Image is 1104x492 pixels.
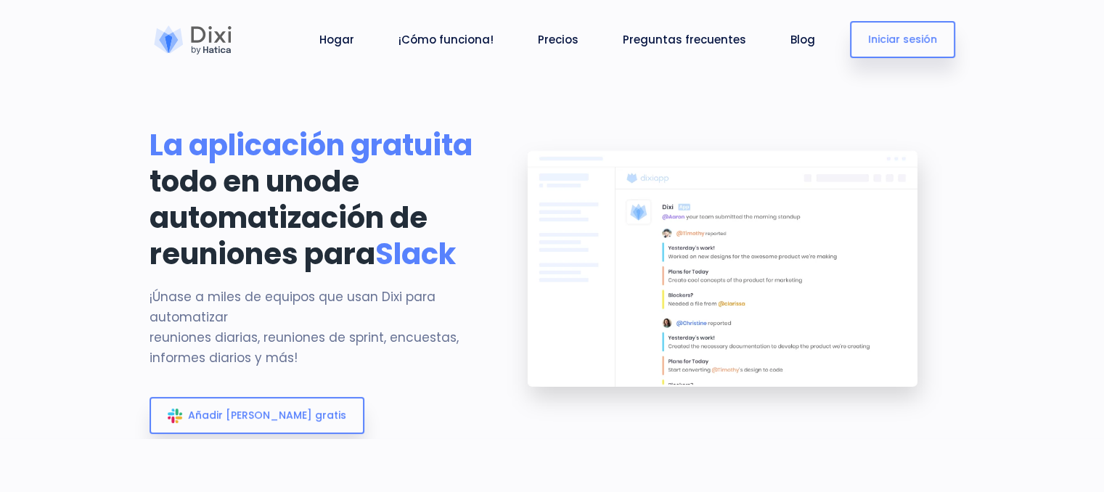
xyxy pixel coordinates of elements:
[319,32,354,47] font: Hogar
[790,32,815,47] font: Blog
[150,161,322,202] font: todo en uno
[150,397,364,434] a: Añadir [PERSON_NAME] gratis
[785,31,821,48] a: Blog
[375,234,456,274] font: Slack
[150,288,436,326] font: ¡Únase a miles de equipos que usan Dixi para automatizar
[314,31,360,48] a: Hogar
[868,32,937,46] font: Iniciar sesión
[393,31,499,48] a: ¡Cómo funciona!
[398,32,494,47] font: ¡Cómo funciona!
[538,32,578,47] font: Precios
[532,31,584,48] a: Precios
[188,408,346,422] font: Añadir [PERSON_NAME] gratis
[617,31,752,48] a: Preguntas frecuentes
[623,32,746,47] font: Preguntas frecuentes
[150,161,428,274] font: de automatización de reuniones para
[168,409,182,423] img: slack_icon_color.svg
[850,21,955,58] a: Iniciar sesión
[150,125,473,165] font: La aplicación gratuita
[494,127,955,434] img: pancarta de aterrizaje
[150,329,459,366] font: reuniones diarias, reuniones de sprint, encuestas, informes diarios y más!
